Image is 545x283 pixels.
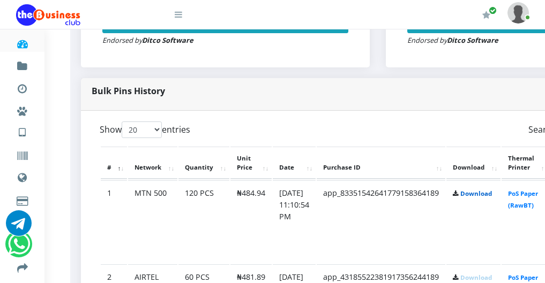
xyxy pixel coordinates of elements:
i: Renew/Upgrade Subscription [482,11,490,19]
th: Download: activate to sort column ascending [446,147,501,180]
a: Cable TV, Electricity [16,186,28,212]
small: Endorsed by [102,35,193,45]
a: Dashboard [16,29,28,55]
span: Renew/Upgrade Subscription [489,6,497,14]
td: 1 [101,180,127,263]
a: Vouchers [16,141,28,167]
a: Chat for support [8,239,30,257]
a: Airtime -2- Cash [16,209,28,234]
strong: Ditco Software [447,35,498,45]
th: #: activate to sort column descending [101,147,127,180]
a: VTU [16,118,28,144]
strong: Ditco Software [142,35,193,45]
img: User [507,2,529,23]
a: Download [460,189,492,197]
th: Purchase ID: activate to sort column ascending [317,147,445,180]
td: [DATE] 11:10:54 PM [273,180,316,263]
a: Nigerian VTU [41,118,130,136]
td: ₦484.94 [230,180,272,263]
select: Showentries [122,121,162,138]
th: Unit Price: activate to sort column ascending [230,147,272,180]
th: Date: activate to sort column ascending [273,147,316,180]
td: 120 PCS [178,180,229,263]
img: Logo [16,4,80,26]
a: Data [16,163,28,189]
a: Download [460,273,492,281]
small: Endorsed by [407,35,498,45]
a: Transfer to Wallet [16,254,28,279]
a: Chat for support [6,218,32,236]
td: MTN 500 [128,180,177,263]
th: Network: activate to sort column ascending [128,147,177,180]
a: Transactions [16,74,28,100]
a: Fund wallet [16,51,28,77]
a: PoS Paper (RawBT) [508,189,538,209]
a: International VTU [41,133,130,151]
a: Miscellaneous Payments [16,96,28,122]
th: Quantity: activate to sort column ascending [178,147,229,180]
td: app_83351542641779158364189 [317,180,445,263]
label: Show entries [100,121,190,138]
